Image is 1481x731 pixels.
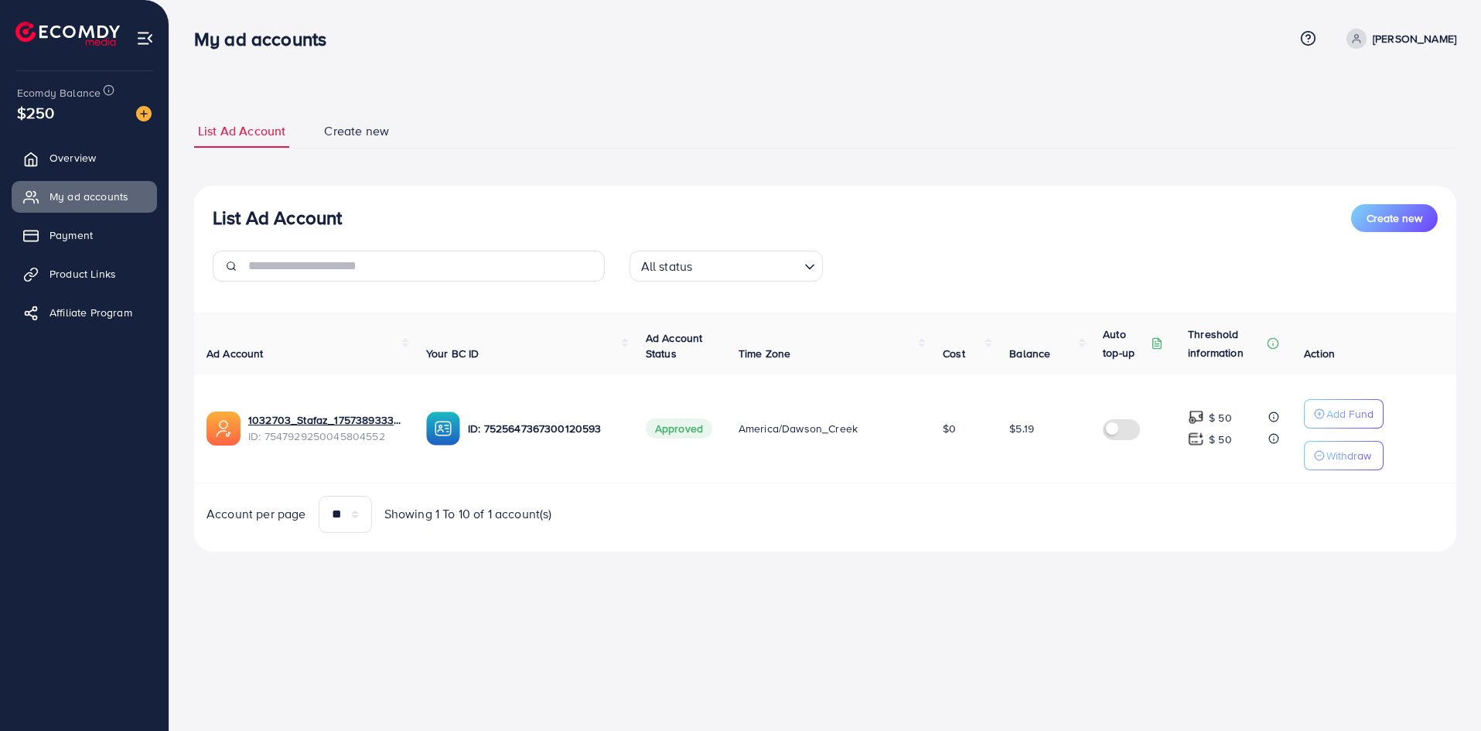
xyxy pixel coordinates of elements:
p: [PERSON_NAME] [1373,29,1456,48]
span: Product Links [49,266,116,282]
a: Affiliate Program [12,297,157,328]
p: $ 50 [1209,430,1232,449]
a: Overview [12,142,157,173]
span: Showing 1 To 10 of 1 account(s) [384,505,552,523]
img: top-up amount [1188,409,1204,425]
span: $5.19 [1009,421,1034,436]
div: <span class='underline'>1032703_Stafaz_1757389333791</span></br>7547929250045804552 [248,412,401,444]
img: ic-ba-acc.ded83a64.svg [426,412,460,446]
p: Withdraw [1326,446,1371,465]
span: Create new [1367,210,1422,226]
p: Auto top-up [1103,325,1148,362]
img: ic-ads-acc.e4c84228.svg [206,412,241,446]
span: Ad Account Status [646,330,703,361]
span: Affiliate Program [49,305,132,320]
span: Overview [49,150,96,166]
a: 1032703_Stafaz_1757389333791 [248,412,401,428]
div: Search for option [630,251,823,282]
span: Account per page [206,505,306,523]
a: [PERSON_NAME] [1340,29,1456,49]
a: Product Links [12,258,157,289]
a: Payment [12,220,157,251]
span: Ad Account [206,346,264,361]
span: ID: 7547929250045804552 [248,429,401,444]
input: Search for option [697,252,797,278]
span: All status [638,255,696,278]
p: ID: 7525647367300120593 [468,419,621,438]
p: Add Fund [1326,405,1374,423]
span: Action [1304,346,1335,361]
a: My ad accounts [12,181,157,212]
span: America/Dawson_Creek [739,421,858,436]
img: menu [136,29,154,47]
span: Time Zone [739,346,790,361]
img: image [136,106,152,121]
span: List Ad Account [198,122,285,140]
span: My ad accounts [49,189,128,204]
p: Threshold information [1188,325,1264,362]
span: $250 [17,101,55,124]
button: Add Fund [1304,399,1384,429]
span: Your BC ID [426,346,479,361]
button: Create new [1351,204,1438,232]
p: $ 50 [1209,408,1232,427]
span: Approved [646,418,712,439]
span: $0 [943,421,956,436]
img: logo [15,22,120,46]
button: Withdraw [1304,441,1384,470]
span: Create new [324,122,389,140]
h3: My ad accounts [194,28,339,50]
span: Ecomdy Balance [17,85,101,101]
img: top-up amount [1188,431,1204,447]
h3: List Ad Account [213,207,342,229]
iframe: Chat [1415,661,1469,719]
span: Cost [943,346,965,361]
span: Payment [49,227,93,243]
span: Balance [1009,346,1050,361]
